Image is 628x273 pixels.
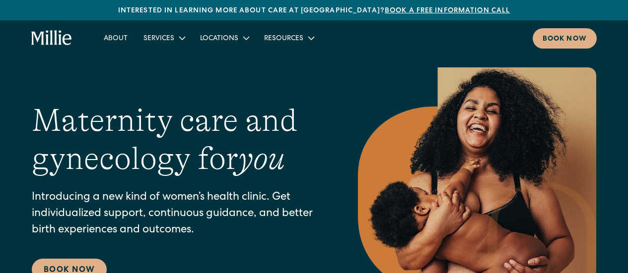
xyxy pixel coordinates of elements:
a: Book now [533,28,597,49]
div: Resources [264,34,303,44]
div: Resources [256,30,321,46]
div: Services [143,34,174,44]
div: Services [136,30,192,46]
a: About [96,30,136,46]
em: you [238,141,285,176]
a: home [31,30,72,46]
p: Introducing a new kind of women’s health clinic. Get individualized support, continuous guidance,... [32,190,318,239]
div: Book now [543,34,587,45]
a: Book a free information call [385,7,510,14]
h1: Maternity care and gynecology for [32,102,318,178]
div: Locations [200,34,238,44]
div: Locations [192,30,256,46]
